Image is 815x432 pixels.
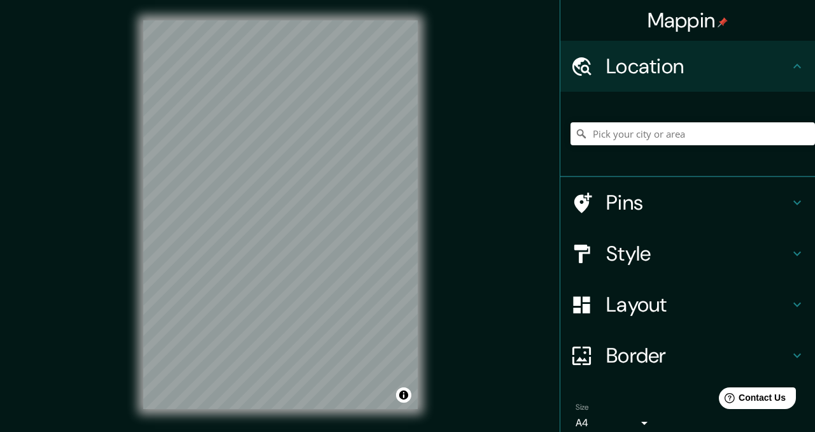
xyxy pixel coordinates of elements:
[718,17,728,27] img: pin-icon.png
[143,20,418,409] canvas: Map
[606,190,790,215] h4: Pins
[396,387,411,403] button: Toggle attribution
[648,8,728,33] h4: Mappin
[606,343,790,368] h4: Border
[702,382,801,418] iframe: Help widget launcher
[560,228,815,279] div: Style
[560,330,815,381] div: Border
[560,41,815,92] div: Location
[606,241,790,266] h4: Style
[560,279,815,330] div: Layout
[576,402,589,413] label: Size
[570,122,815,145] input: Pick your city or area
[606,292,790,317] h4: Layout
[560,177,815,228] div: Pins
[606,54,790,79] h4: Location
